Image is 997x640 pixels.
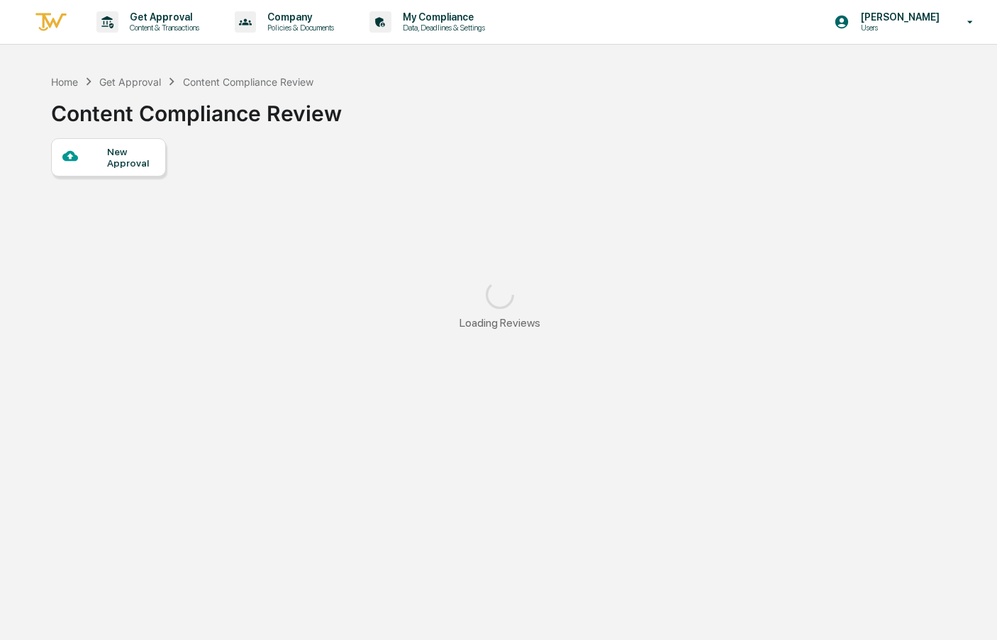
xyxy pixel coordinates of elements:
p: Company [256,11,341,23]
div: Content Compliance Review [183,76,313,88]
p: Users [850,23,947,33]
div: Get Approval [99,76,161,88]
p: Get Approval [118,11,206,23]
p: My Compliance [391,11,492,23]
p: Data, Deadlines & Settings [391,23,492,33]
img: logo [34,11,68,34]
div: Content Compliance Review [51,89,342,126]
p: Content & Transactions [118,23,206,33]
p: Policies & Documents [256,23,341,33]
p: [PERSON_NAME] [850,11,947,23]
div: New Approval [107,146,155,169]
div: Home [51,76,78,88]
div: Loading Reviews [459,316,540,330]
